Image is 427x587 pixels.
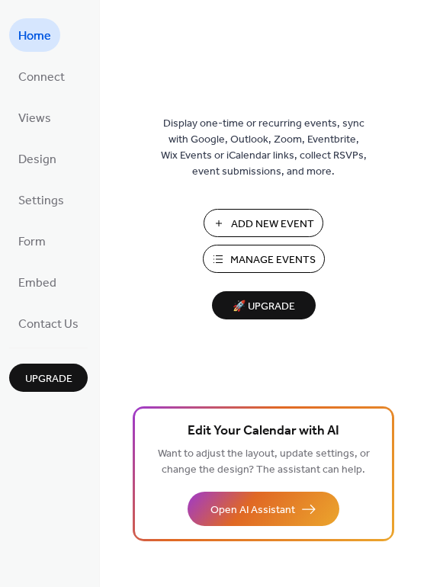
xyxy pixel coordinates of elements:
span: Embed [18,271,56,296]
button: Upgrade [9,364,88,392]
span: Connect [18,66,65,90]
span: Form [18,230,46,255]
span: Manage Events [230,252,316,268]
span: Want to adjust the layout, update settings, or change the design? The assistant can help. [158,444,370,480]
button: Manage Events [203,245,325,273]
span: Views [18,107,51,131]
span: 🚀 Upgrade [221,297,307,317]
a: Home [9,18,60,52]
button: Open AI Assistant [188,492,339,526]
a: Settings [9,183,73,217]
span: Edit Your Calendar with AI [188,421,339,442]
span: Upgrade [25,371,72,387]
span: Add New Event [231,217,314,233]
a: Connect [9,59,74,93]
a: Form [9,224,55,258]
a: Views [9,101,60,134]
a: Contact Us [9,306,88,340]
span: Contact Us [18,313,79,337]
a: Embed [9,265,66,299]
span: Open AI Assistant [210,502,295,518]
span: Settings [18,189,64,213]
span: Display one-time or recurring events, sync with Google, Outlook, Zoom, Eventbrite, Wix Events or ... [161,116,367,180]
a: Design [9,142,66,175]
span: Home [18,24,51,49]
button: 🚀 Upgrade [212,291,316,319]
span: Design [18,148,56,172]
button: Add New Event [204,209,323,237]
